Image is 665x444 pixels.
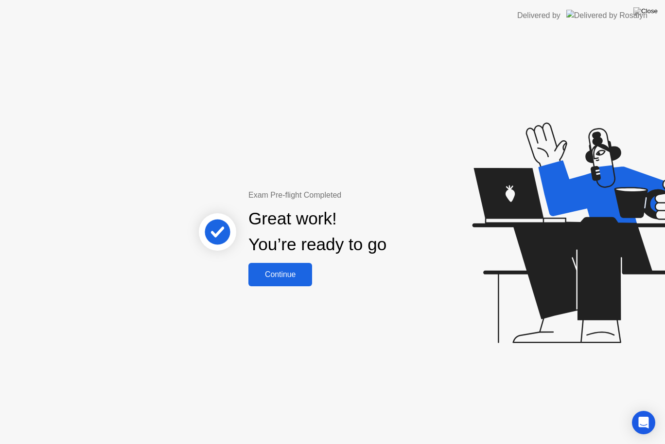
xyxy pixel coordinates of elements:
img: Delivered by Rosalyn [566,10,647,21]
div: Delivered by [517,10,560,21]
div: Continue [251,270,309,279]
div: Open Intercom Messenger [632,411,655,434]
button: Continue [248,263,312,286]
img: Close [633,7,658,15]
div: Exam Pre-flight Completed [248,189,449,201]
div: Great work! You’re ready to go [248,206,386,258]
